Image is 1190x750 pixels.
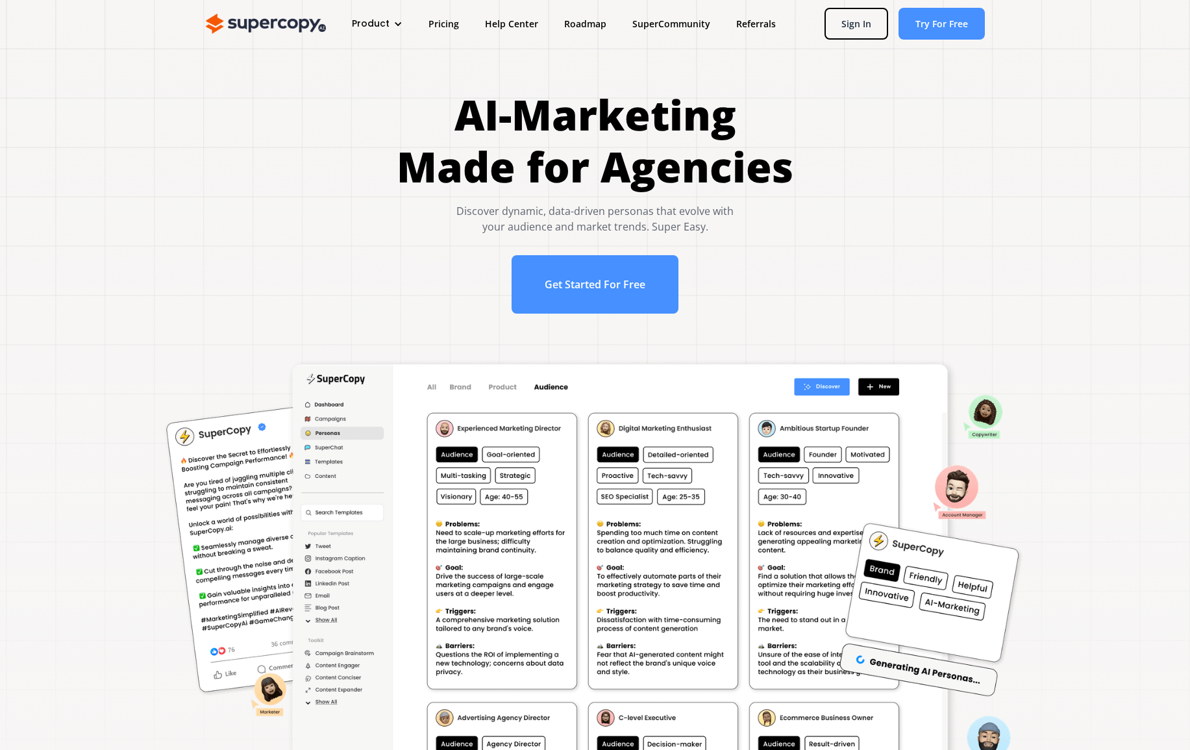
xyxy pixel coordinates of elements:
[899,8,985,40] a: Try For Free
[472,12,551,36] a: Help Center
[397,89,793,193] h1: AI-Marketing Made for Agencies
[415,12,472,36] a: Pricing
[397,203,793,234] div: Discover dynamic, data-driven personas that evolve with your audience and market trends. Super Easy.
[551,12,619,36] a: Roadmap
[512,255,678,314] a: Get Started For Free
[619,12,723,36] a: SuperCommunity
[723,12,789,36] a: Referrals
[824,8,888,40] a: Sign In
[352,17,390,31] div: Product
